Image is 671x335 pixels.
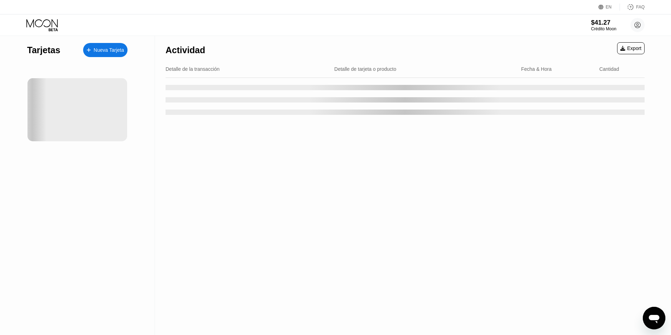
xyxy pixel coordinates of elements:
div: FAQ [636,5,645,10]
div: Tarjetas [27,45,60,55]
div: $41.27Crédito Moon [591,19,616,31]
div: EN [598,4,620,11]
div: Nueva Tarjeta [94,47,124,53]
div: Fecha & Hora [521,66,552,72]
div: Export [620,45,641,51]
div: Detalle de la transacción [166,66,219,72]
div: EN [606,5,612,10]
div: Actividad [166,45,205,55]
div: Nueva Tarjeta [83,43,128,57]
div: FAQ [620,4,645,11]
div: Crédito Moon [591,26,616,31]
div: Detalle de tarjeta o producto [334,66,396,72]
iframe: Botón para iniciar la ventana de mensajería [643,307,665,329]
div: $41.27 [591,19,616,26]
div: Cantidad [599,66,619,72]
div: Export [617,42,645,54]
